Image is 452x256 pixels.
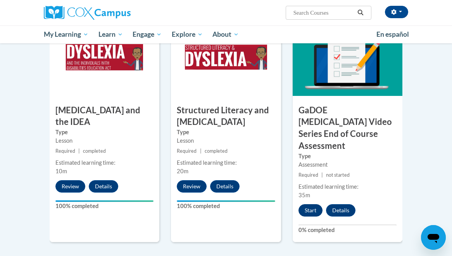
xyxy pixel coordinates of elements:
[177,202,275,210] label: 100% completed
[98,30,123,39] span: Learn
[210,180,240,193] button: Details
[208,26,244,43] a: About
[172,30,203,39] span: Explore
[177,168,188,174] span: 20m
[205,148,228,154] span: completed
[55,202,154,210] label: 100% completed
[55,200,154,202] div: Your progress
[298,172,318,178] span: Required
[50,19,159,96] img: Course Image
[177,159,275,167] div: Estimated learning time:
[298,152,397,160] label: Type
[55,180,85,193] button: Review
[321,172,323,178] span: |
[55,137,154,145] div: Lesson
[293,8,355,17] input: Search Courses
[55,128,154,137] label: Type
[298,183,397,191] div: Estimated learning time:
[44,6,131,20] img: Cox Campus
[83,148,106,154] span: completed
[50,104,159,128] h3: [MEDICAL_DATA] and the IDEA
[326,204,355,217] button: Details
[385,6,408,18] button: Account Settings
[171,104,281,128] h3: Structured Literacy and [MEDICAL_DATA]
[171,19,281,96] img: Course Image
[298,204,323,217] button: Start
[212,30,239,39] span: About
[177,128,275,137] label: Type
[293,104,402,152] h3: GaDOE [MEDICAL_DATA] Video Series End of Course Assessment
[293,19,402,96] img: Course Image
[167,26,208,43] a: Explore
[371,26,414,43] a: En español
[376,30,409,38] span: En español
[44,6,157,20] a: Cox Campus
[298,192,310,198] span: 35m
[133,30,162,39] span: Engage
[93,26,128,43] a: Learn
[44,30,88,39] span: My Learning
[298,160,397,169] div: Assessment
[200,148,202,154] span: |
[326,172,350,178] span: not started
[128,26,167,43] a: Engage
[355,8,366,17] button: Search
[177,137,275,145] div: Lesson
[55,168,67,174] span: 10m
[177,200,275,202] div: Your progress
[78,148,80,154] span: |
[421,225,446,250] iframe: Button to launch messaging window
[298,226,397,234] label: 0% completed
[39,26,93,43] a: My Learning
[55,159,154,167] div: Estimated learning time:
[55,148,75,154] span: Required
[177,148,197,154] span: Required
[38,26,414,43] div: Main menu
[89,180,118,193] button: Details
[177,180,207,193] button: Review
